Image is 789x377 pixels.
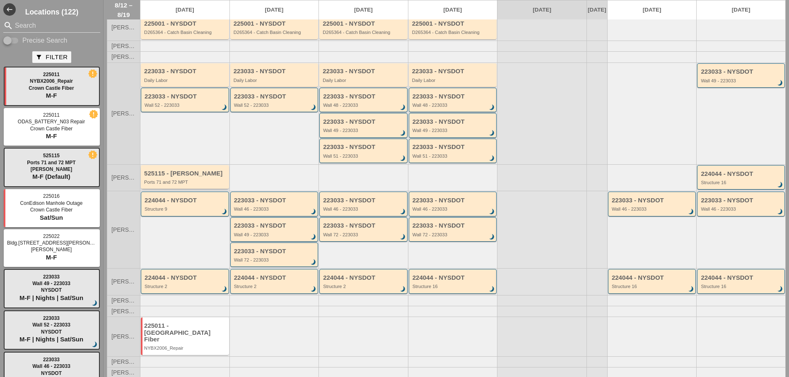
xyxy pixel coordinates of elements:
div: Wall 46 - 223033 [701,207,782,211]
div: D265364 - Catch Basin Cleaning [234,30,316,35]
i: brightness_3 [309,233,318,242]
a: [DATE] [608,0,697,19]
span: 223033 [43,357,60,363]
i: search [3,21,13,31]
div: Daily Labor [144,78,227,83]
span: [PERSON_NAME] [111,359,136,365]
a: [DATE] [319,0,408,19]
div: 223033 - NYSDOT [413,93,495,100]
div: Structure 16 [701,180,782,185]
span: Crown Castle Fiber [29,85,74,91]
div: Structure 2 [323,284,405,289]
i: brightness_3 [776,207,785,216]
span: NYSDOT [41,287,62,293]
span: Bldg.[STREET_ADDRESS][PERSON_NAME] [7,240,109,246]
i: brightness_3 [309,258,318,267]
input: Search [15,19,89,32]
span: 8/12 – 8/19 [111,0,136,19]
span: NYBX2006_Repair [30,78,73,84]
div: 225001 - NYSDOT [234,20,316,27]
i: brightness_3 [90,299,99,308]
span: 525115 [43,153,60,158]
div: 223033 - NYSDOT [413,222,495,229]
i: new_releases [89,70,97,77]
div: Structure 16 [413,284,495,289]
div: Structure 2 [145,284,227,289]
div: Daily Labor [323,78,405,83]
div: Ports 71 and 72 MPT [144,180,227,185]
i: brightness_3 [487,154,497,163]
button: Shrink Sidebar [3,3,16,16]
div: Wall 46 - 223033 [413,207,495,211]
span: M-F [46,254,57,261]
span: M-F | Nights | Sat/Sun [19,336,83,343]
div: 223033 - NYSDOT [234,197,316,204]
i: new_releases [89,151,97,158]
div: Wall 51 - 223033 [323,154,405,158]
span: Wall 46 - 223033 [32,363,70,369]
span: 225016 [43,193,60,199]
div: 225001 - NYSDOT [412,20,495,27]
div: 223033 - NYSDOT [413,197,495,204]
i: brightness_3 [309,285,318,294]
div: 224044 - NYSDOT [323,274,405,281]
div: Wall 46 - 223033 [612,207,694,211]
span: [PERSON_NAME] [111,298,136,304]
div: 224044 - NYSDOT [701,170,782,178]
span: M-F | Nights | Sat/Sun [19,294,83,301]
span: [PERSON_NAME] [111,54,136,60]
div: 225001 - NYSDOT [144,20,227,27]
i: brightness_3 [487,103,497,112]
div: 224044 - NYSDOT [145,197,227,204]
span: [PERSON_NAME] [111,24,136,31]
span: M-F [46,132,57,139]
div: Wall 52 - 223033 [234,103,316,108]
div: Wall 72 - 223033 [234,257,316,262]
div: 223033 - NYSDOT [144,68,227,75]
i: brightness_3 [398,103,408,112]
span: Ports 71 and 72 MPT [27,160,75,166]
div: 223033 - NYSDOT [323,118,405,125]
div: D265364 - Catch Basin Cleaning [412,30,495,35]
div: Wall 48 - 223033 [323,103,405,108]
div: 224044 - NYSDOT [701,274,782,281]
div: 223033 - NYSDOT [412,68,495,75]
span: Crown Castle Fiber [30,207,73,213]
span: [PERSON_NAME] [111,308,136,315]
i: brightness_3 [398,285,408,294]
div: 224044 - NYSDOT [612,274,694,281]
div: Wall 52 - 223033 [145,103,227,108]
a: [DATE] [697,0,785,19]
div: 223033 - NYSDOT [323,93,405,100]
div: Wall 72 - 223033 [323,232,405,237]
div: Structure 9 [145,207,227,211]
i: brightness_3 [309,207,318,216]
i: brightness_3 [776,79,785,88]
span: M-F [46,92,57,99]
span: [PERSON_NAME] [111,43,136,49]
div: D265364 - Catch Basin Cleaning [144,30,227,35]
span: 225011 [43,72,60,77]
i: brightness_3 [687,207,696,216]
div: 223033 - NYSDOT [323,144,405,151]
i: brightness_3 [398,207,408,216]
div: 223033 - NYSDOT [323,197,405,204]
div: 224044 - NYSDOT [234,274,316,281]
div: 223033 - NYSDOT [612,197,694,204]
div: Wall 49 - 223033 [701,78,782,83]
div: 223033 - NYSDOT [323,222,405,229]
span: NYSDOT [41,329,62,335]
span: Crown Castle Fiber [30,126,73,132]
span: [PERSON_NAME] [111,334,136,340]
div: D265364 - Catch Basin Cleaning [323,30,405,35]
div: 223033 - NYSDOT [234,248,316,255]
div: Structure 2 [234,284,316,289]
a: [DATE] [587,0,607,19]
span: 223033 [43,315,60,321]
i: brightness_3 [487,285,497,294]
span: [PERSON_NAME] [31,247,72,252]
i: brightness_3 [220,285,229,294]
i: west [3,3,16,16]
div: 223033 - NYSDOT [234,222,316,229]
div: Filter [36,53,68,62]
